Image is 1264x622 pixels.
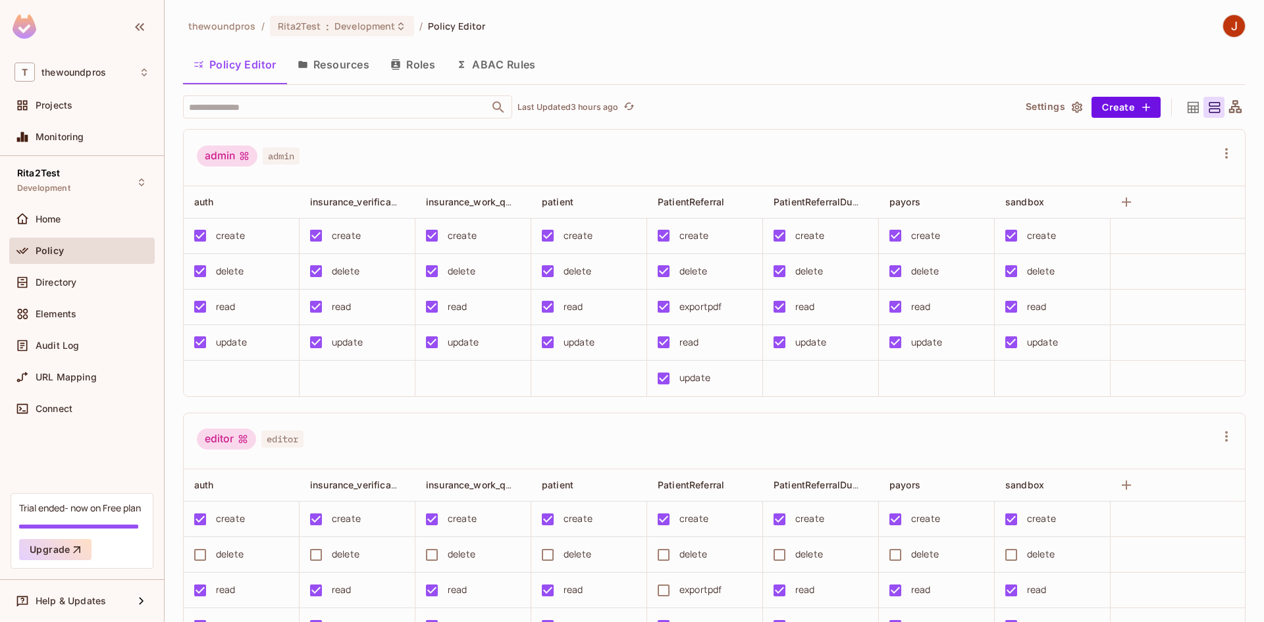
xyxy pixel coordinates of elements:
div: update [1027,335,1058,350]
div: delete [448,264,475,278]
img: Javier Amador [1223,15,1245,37]
span: Rita2Test [278,20,321,32]
span: T [14,63,35,82]
div: read [1027,299,1047,314]
button: Policy Editor [183,48,287,81]
button: Upgrade [19,539,92,560]
span: Click to refresh data [618,99,637,115]
div: exportpdf [679,299,722,314]
span: patient [542,196,573,207]
div: read [448,583,467,597]
div: delete [795,547,823,561]
span: auth [194,479,214,490]
button: Open [489,98,508,117]
div: read [216,583,236,597]
div: create [911,228,940,243]
span: Policy Editor [428,20,486,32]
span: insurance_verification [310,195,408,208]
span: Help & Updates [36,596,106,606]
div: exportpdf [679,583,722,597]
span: Connect [36,403,72,414]
span: refresh [623,101,635,114]
div: create [216,511,245,526]
button: ABAC Rules [446,48,546,81]
span: Elements [36,309,76,319]
div: create [332,228,361,243]
span: Directory [36,277,76,288]
span: admin [263,147,300,165]
div: update [448,335,479,350]
div: create [216,228,245,243]
div: read [564,583,583,597]
span: payors [889,196,920,207]
div: create [1027,228,1056,243]
div: delete [911,264,939,278]
span: sandbox [1005,196,1044,207]
span: auth [194,196,214,207]
div: read [332,583,352,597]
span: insurance_work_queue [426,479,527,491]
button: Settings [1020,97,1086,118]
li: / [419,20,423,32]
div: create [679,511,708,526]
div: create [564,228,592,243]
div: delete [216,547,244,561]
div: create [911,511,940,526]
div: update [216,335,247,350]
div: create [679,228,708,243]
span: editor [261,430,303,448]
span: the active workspace [188,20,256,32]
div: delete [679,264,707,278]
div: editor [197,428,256,450]
div: delete [679,547,707,561]
span: : [325,21,330,32]
button: Roles [380,48,446,81]
div: create [1027,511,1056,526]
span: payors [889,479,920,490]
div: create [332,511,361,526]
span: patient [542,479,573,490]
div: read [679,335,699,350]
div: delete [1027,264,1055,278]
div: create [448,228,477,243]
div: update [911,335,942,350]
div: read [911,299,931,314]
div: read [216,299,236,314]
div: read [448,299,467,314]
div: create [564,511,592,526]
div: delete [795,264,823,278]
span: Projects [36,100,72,111]
span: PatientReferral [658,196,724,207]
span: PatientReferralDummy [774,479,874,491]
span: Development [17,183,70,194]
span: sandbox [1005,479,1044,490]
span: PatientReferralDummy [774,195,874,208]
div: delete [564,547,591,561]
div: delete [911,547,939,561]
button: refresh [621,99,637,115]
button: Create [1092,97,1161,118]
div: read [332,299,352,314]
button: Resources [287,48,380,81]
span: Workspace: thewoundpros [41,67,106,78]
div: update [564,335,594,350]
div: delete [216,264,244,278]
div: create [448,511,477,526]
span: Monitoring [36,132,84,142]
div: read [564,299,583,314]
span: PatientReferral [658,479,724,490]
span: insurance_work_queue [426,195,527,208]
div: update [795,335,826,350]
div: delete [448,547,475,561]
img: SReyMgAAAABJRU5ErkJggg== [13,14,36,39]
div: create [795,228,824,243]
span: Development [334,20,395,32]
li: / [261,20,265,32]
div: read [795,583,815,597]
div: read [1027,583,1047,597]
span: URL Mapping [36,372,97,382]
div: read [911,583,931,597]
div: delete [332,547,359,561]
div: delete [1027,547,1055,561]
div: read [795,299,815,314]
